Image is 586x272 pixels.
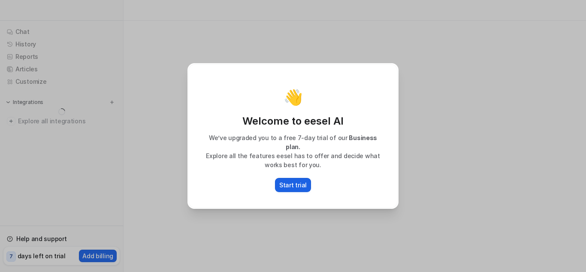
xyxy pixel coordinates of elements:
p: Welcome to eesel AI [197,114,389,128]
p: Start trial [279,180,307,189]
button: Start trial [275,178,311,192]
p: 👋 [284,89,303,106]
p: Explore all the features eesel has to offer and decide what works best for you. [197,151,389,169]
p: We’ve upgraded you to a free 7-day trial of our [197,133,389,151]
